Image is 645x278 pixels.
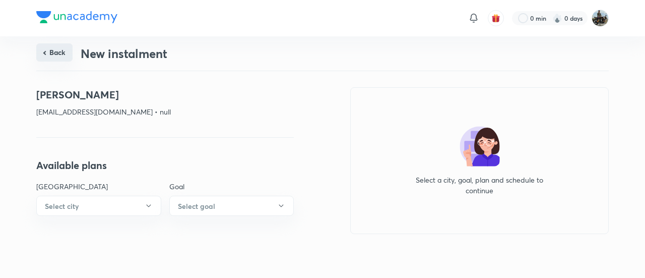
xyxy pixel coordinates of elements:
[491,14,500,23] img: avatar
[36,43,73,62] button: Back
[169,181,294,192] p: Goal
[409,175,550,196] p: Select a city, goal, plan and schedule to continue
[36,106,294,117] p: [EMAIL_ADDRESS][DOMAIN_NAME] • null
[36,181,161,192] p: [GEOGRAPHIC_DATA]
[81,46,167,61] h3: New instalment
[552,13,562,23] img: streak
[36,11,117,26] a: Company Logo
[460,126,500,166] img: no-plan-selected
[36,11,117,23] img: Company Logo
[169,196,294,216] button: Select goal
[488,10,504,26] button: avatar
[36,158,294,173] h4: Available plans
[592,10,609,27] img: Yathish V
[45,201,79,211] h6: Select city
[178,201,215,211] h6: Select goal
[36,196,161,216] button: Select city
[36,87,294,102] h4: [PERSON_NAME]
